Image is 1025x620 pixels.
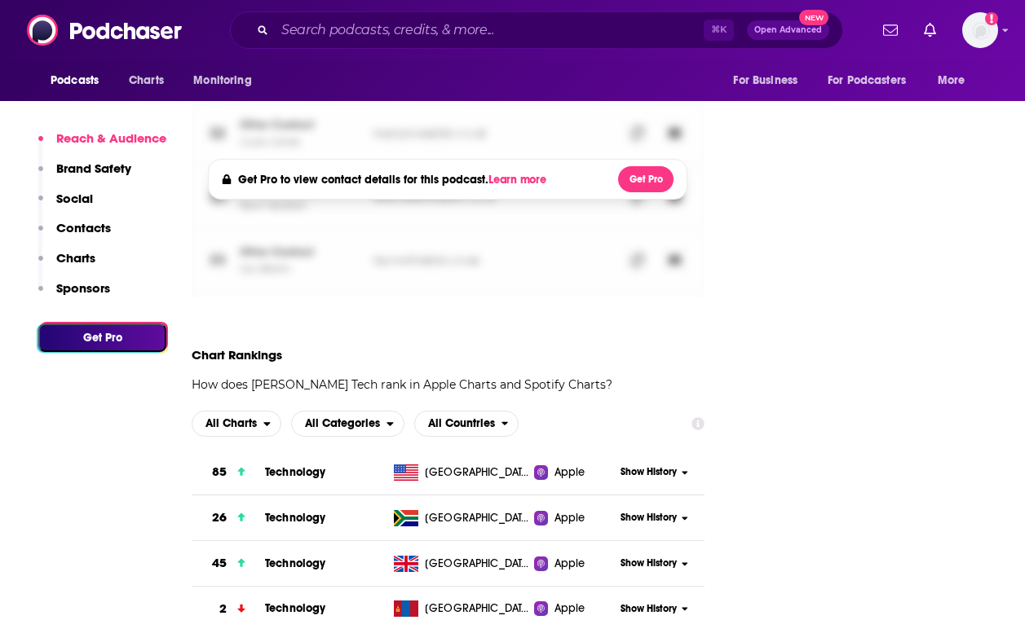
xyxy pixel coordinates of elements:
[38,130,166,160] button: Reach & Audience
[192,411,281,437] button: open menu
[212,508,227,527] h3: 26
[192,347,612,363] h2: Chart Rankings
[554,510,585,526] span: Apple
[799,10,828,25] span: New
[56,250,95,266] p: Charts
[621,511,677,525] span: Show History
[212,554,227,573] h3: 45
[534,556,616,572] a: Apple
[985,12,998,25] svg: Add a profile image
[534,600,616,617] a: Apple
[265,601,326,615] a: Technology
[616,602,693,616] button: Show History
[621,556,677,570] span: Show History
[193,69,251,92] span: Monitoring
[192,450,265,495] a: 85
[554,600,585,617] span: Apple
[275,17,704,43] input: Search podcasts, credits, & more...
[38,250,95,280] button: Charts
[205,418,257,429] span: All Charts
[265,465,326,479] a: Technology
[291,411,404,437] h2: Categories
[56,130,166,146] p: Reach & Audience
[621,465,677,479] span: Show History
[38,323,166,352] button: Get Pro
[938,69,965,92] span: More
[51,69,99,92] span: Podcasts
[828,69,906,92] span: For Podcasters
[27,15,183,46] img: Podchaser - Follow, Share and Rate Podcasts
[387,510,534,526] a: [GEOGRAPHIC_DATA]
[425,510,531,526] span: South Africa
[616,465,693,479] button: Show History
[118,65,174,96] a: Charts
[192,541,265,586] a: 45
[704,20,734,41] span: ⌘ K
[962,12,998,48] span: Logged in as autumncomm
[616,556,693,570] button: Show History
[428,418,495,429] span: All Countries
[926,65,986,96] button: open menu
[754,26,822,34] span: Open Advanced
[38,160,131,191] button: Brand Safety
[618,166,674,192] button: Get Pro
[265,556,326,570] a: Technology
[747,20,829,40] button: Open AdvancedNew
[817,65,930,96] button: open menu
[554,556,585,572] span: Apple
[917,16,943,44] a: Show notifications dropdown
[38,220,111,250] button: Contacts
[414,411,519,437] button: open menu
[488,174,550,187] button: Learn more
[38,191,93,221] button: Social
[733,69,797,92] span: For Business
[425,600,531,617] span: Mongolia
[387,464,534,481] a: [GEOGRAPHIC_DATA]
[425,556,531,572] span: United Kingdom
[877,16,904,44] a: Show notifications dropdown
[722,65,818,96] button: open menu
[387,600,534,617] a: [GEOGRAPHIC_DATA]
[56,160,131,176] p: Brand Safety
[305,418,380,429] span: All Categories
[56,220,111,235] p: Contacts
[554,464,585,481] span: Apple
[192,495,265,540] a: 26
[39,65,120,96] button: open menu
[962,12,998,48] button: Show profile menu
[192,376,612,394] p: How does [PERSON_NAME] Tech rank in Apple Charts and Spotify Charts?
[56,280,110,296] p: Sponsors
[414,411,519,437] h2: Countries
[534,464,616,481] a: Apple
[616,511,693,525] button: Show History
[212,463,227,481] h3: 85
[129,69,164,92] span: Charts
[962,12,998,48] img: User Profile
[56,191,93,206] p: Social
[265,511,326,525] a: Technology
[425,464,531,481] span: United States
[230,11,843,49] div: Search podcasts, credits, & more...
[38,280,110,310] button: Sponsors
[238,173,550,187] h4: Get Pro to view contact details for this podcast.
[192,411,281,437] h2: Platforms
[219,600,227,618] h3: 2
[291,411,404,437] button: open menu
[621,602,677,616] span: Show History
[534,510,616,526] a: Apple
[387,556,534,572] a: [GEOGRAPHIC_DATA]
[182,65,272,96] button: open menu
